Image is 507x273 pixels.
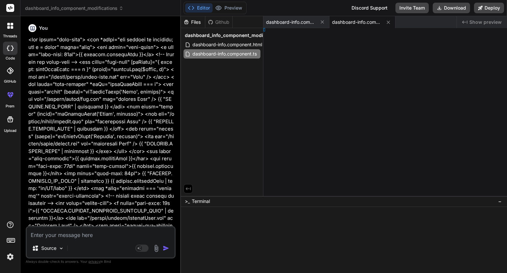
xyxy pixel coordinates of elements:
img: settings [5,251,16,262]
span: dashboard-info.component.html [192,41,263,49]
button: Download [433,3,470,13]
label: code [6,56,15,61]
div: Files [181,19,205,25]
h6: You [39,25,48,31]
img: attachment [152,245,160,252]
p: Always double-check its answers. Your in Bind [26,258,176,265]
span: dashboard_info_component_modifications [185,32,283,39]
span: >_ [185,198,190,205]
span: Terminal [192,198,210,205]
button: Editor [185,3,213,13]
p: Source [41,245,56,252]
div: Discord Support [348,3,391,13]
span: dashboard-info.component.html [266,19,316,25]
button: Deploy [474,3,504,13]
label: Upload [4,128,17,134]
span: − [498,198,502,205]
span: dashboard-info.component.ts [332,19,382,25]
div: Github [205,19,232,25]
span: Show preview [469,19,502,25]
span: dashboard_info_component_modifications [25,5,123,12]
img: Pick Models [58,246,64,251]
span: privacy [88,259,100,263]
button: − [497,196,503,207]
label: prem [6,103,15,109]
label: GitHub [4,79,16,84]
button: Preview [213,3,245,13]
label: threads [3,33,17,39]
img: icon [163,245,169,252]
span: dashboard-info.component.ts [192,50,257,58]
button: Invite Team [395,3,429,13]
